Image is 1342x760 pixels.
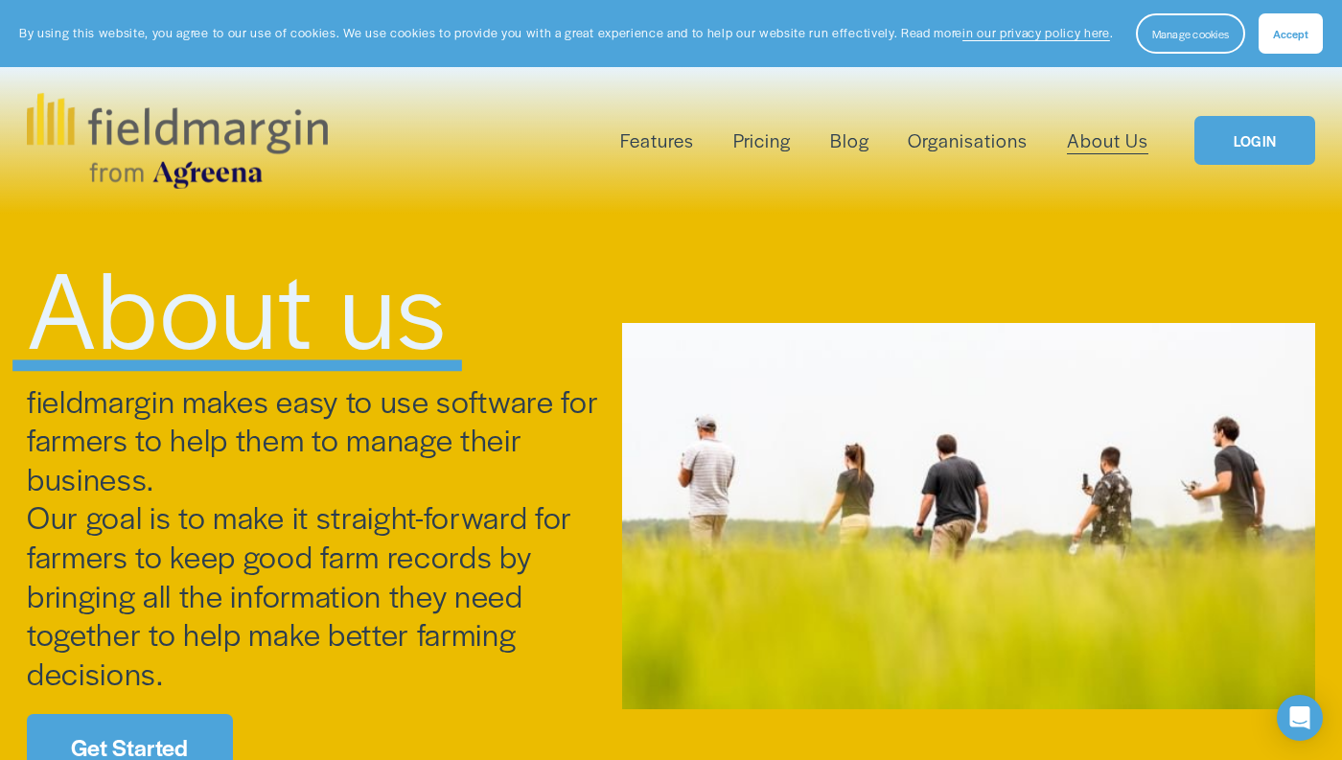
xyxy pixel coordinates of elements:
[27,379,606,694] span: fieldmargin makes easy to use software for farmers to help them to manage their business. Our goa...
[620,127,694,154] span: Features
[733,125,791,156] a: Pricing
[620,125,694,156] a: folder dropdown
[1194,116,1315,165] a: LOGIN
[1067,125,1148,156] a: About Us
[19,24,1114,42] p: By using this website, you agree to our use of cookies. We use cookies to provide you with a grea...
[830,125,869,156] a: Blog
[27,230,449,380] span: About us
[1277,695,1323,741] div: Open Intercom Messenger
[1273,26,1308,41] span: Accept
[1152,26,1229,41] span: Manage cookies
[1136,13,1245,54] button: Manage cookies
[908,125,1028,156] a: Organisations
[27,93,328,189] img: fieldmargin.com
[1259,13,1323,54] button: Accept
[962,24,1110,41] a: in our privacy policy here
